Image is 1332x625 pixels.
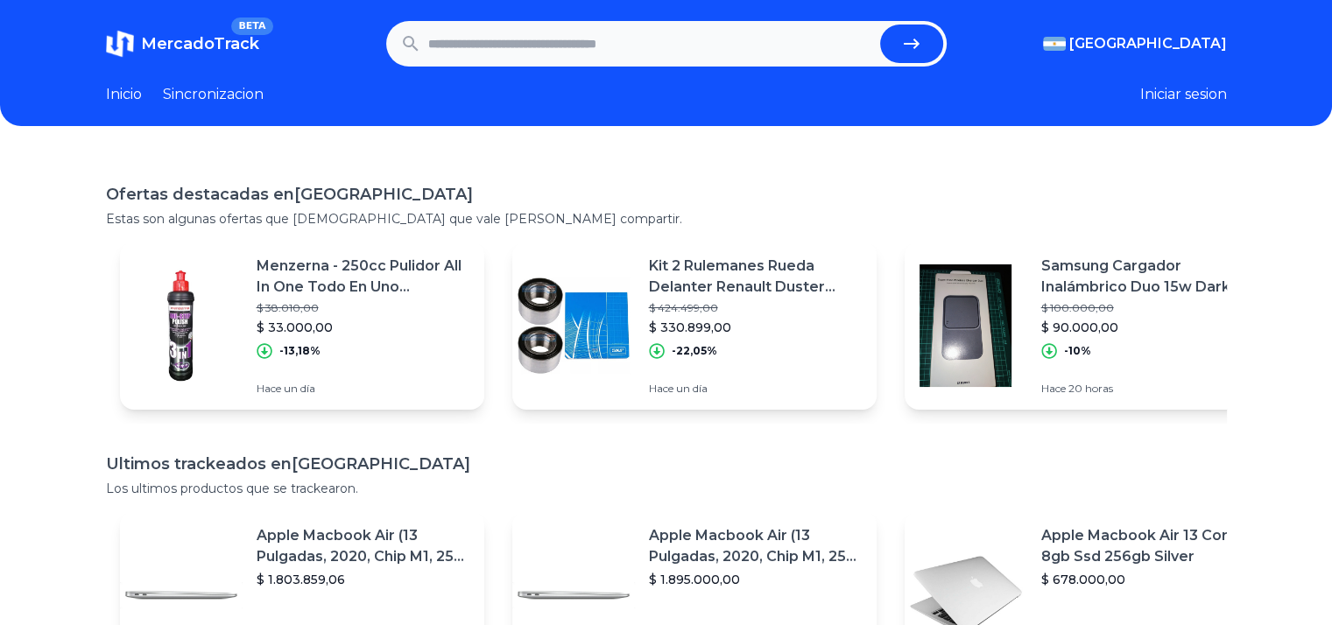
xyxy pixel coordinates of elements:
p: $ 38.010,00 [257,301,470,315]
a: Featured imageMenzerna - 250cc Pulidor All In One Todo En Uno Abrillantado$ 38.010,00$ 33.000,00-... [120,242,484,410]
img: Featured image [120,264,243,387]
p: Hace un día [649,382,863,396]
p: $ 330.899,00 [649,319,863,336]
h1: Ultimos trackeados en [GEOGRAPHIC_DATA] [106,452,1227,476]
p: Apple Macbook Air (13 Pulgadas, 2020, Chip M1, 256 Gb De Ssd, 8 Gb De Ram) - Plata [649,525,863,567]
p: $ 678.000,00 [1041,571,1255,588]
p: $ 90.000,00 [1041,319,1255,336]
p: $ 1.895.000,00 [649,571,863,588]
p: -22,05% [672,344,717,358]
img: Argentina [1043,37,1066,51]
button: [GEOGRAPHIC_DATA] [1043,33,1227,54]
p: $ 33.000,00 [257,319,470,336]
a: Inicio [106,84,142,105]
img: Featured image [512,264,635,387]
span: [GEOGRAPHIC_DATA] [1069,33,1227,54]
p: Estas son algunas ofertas que [DEMOGRAPHIC_DATA] que vale [PERSON_NAME] compartir. [106,210,1227,228]
p: Kit 2 Rulemanes Rueda Delanter Renault Duster 2014 2015 2016 [649,256,863,298]
p: Apple Macbook Air (13 Pulgadas, 2020, Chip M1, 256 Gb De Ssd, 8 Gb De Ram) - Plata [257,525,470,567]
a: Sincronizacion [163,84,264,105]
button: Iniciar sesion [1140,84,1227,105]
span: BETA [231,18,272,35]
p: $ 424.499,00 [649,301,863,315]
h1: Ofertas destacadas en [GEOGRAPHIC_DATA] [106,182,1227,207]
img: Featured image [905,264,1027,387]
p: Menzerna - 250cc Pulidor All In One Todo En Uno Abrillantado [257,256,470,298]
p: Samsung Cargador Inalámbrico Duo 15w Dark Gray [1041,256,1255,298]
a: Featured imageSamsung Cargador Inalámbrico Duo 15w Dark Gray$ 100.000,00$ 90.000,00-10%Hace 20 horas [905,242,1269,410]
p: -13,18% [279,344,321,358]
a: MercadoTrackBETA [106,30,259,58]
img: MercadoTrack [106,30,134,58]
span: MercadoTrack [141,34,259,53]
p: Apple Macbook Air 13 Core I5 8gb Ssd 256gb Silver [1041,525,1255,567]
p: Hace 20 horas [1041,382,1255,396]
p: $ 1.803.859,06 [257,571,470,588]
p: $ 100.000,00 [1041,301,1255,315]
a: Featured imageKit 2 Rulemanes Rueda Delanter Renault Duster 2014 2015 2016$ 424.499,00$ 330.899,0... [512,242,877,410]
p: Los ultimos productos que se trackearon. [106,480,1227,497]
p: Hace un día [257,382,470,396]
p: -10% [1064,344,1091,358]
